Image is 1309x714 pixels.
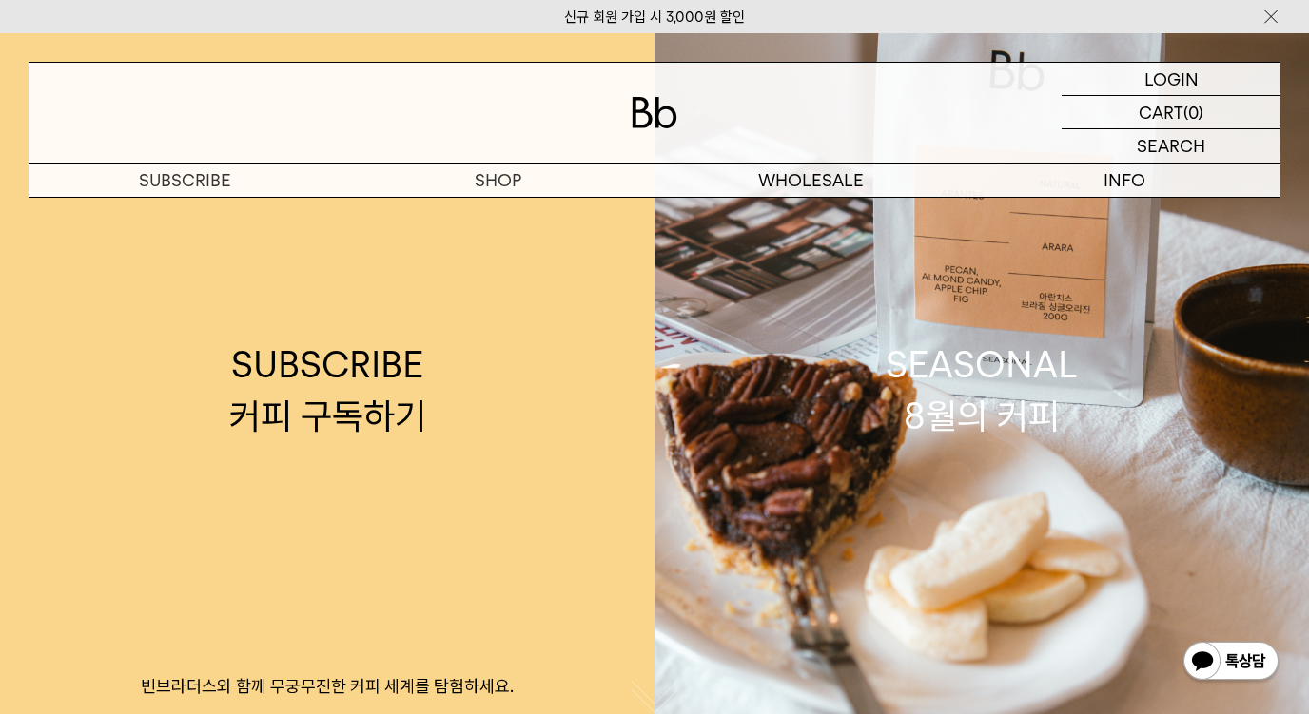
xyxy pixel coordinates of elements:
div: SUBSCRIBE 커피 구독하기 [229,339,426,440]
a: SHOP [342,164,654,197]
p: INFO [967,164,1280,197]
div: SEASONAL 8월의 커피 [886,339,1078,440]
p: (0) [1183,96,1203,128]
a: LOGIN [1062,63,1280,96]
p: LOGIN [1144,63,1199,95]
img: 로고 [632,97,677,128]
p: WHOLESALE [654,164,967,197]
img: 카카오톡 채널 1:1 채팅 버튼 [1182,640,1280,685]
a: SUBSCRIBE [29,164,342,197]
p: SEARCH [1137,129,1205,163]
a: 신규 회원 가입 시 3,000원 할인 [564,9,745,26]
a: CART (0) [1062,96,1280,129]
p: CART [1139,96,1183,128]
